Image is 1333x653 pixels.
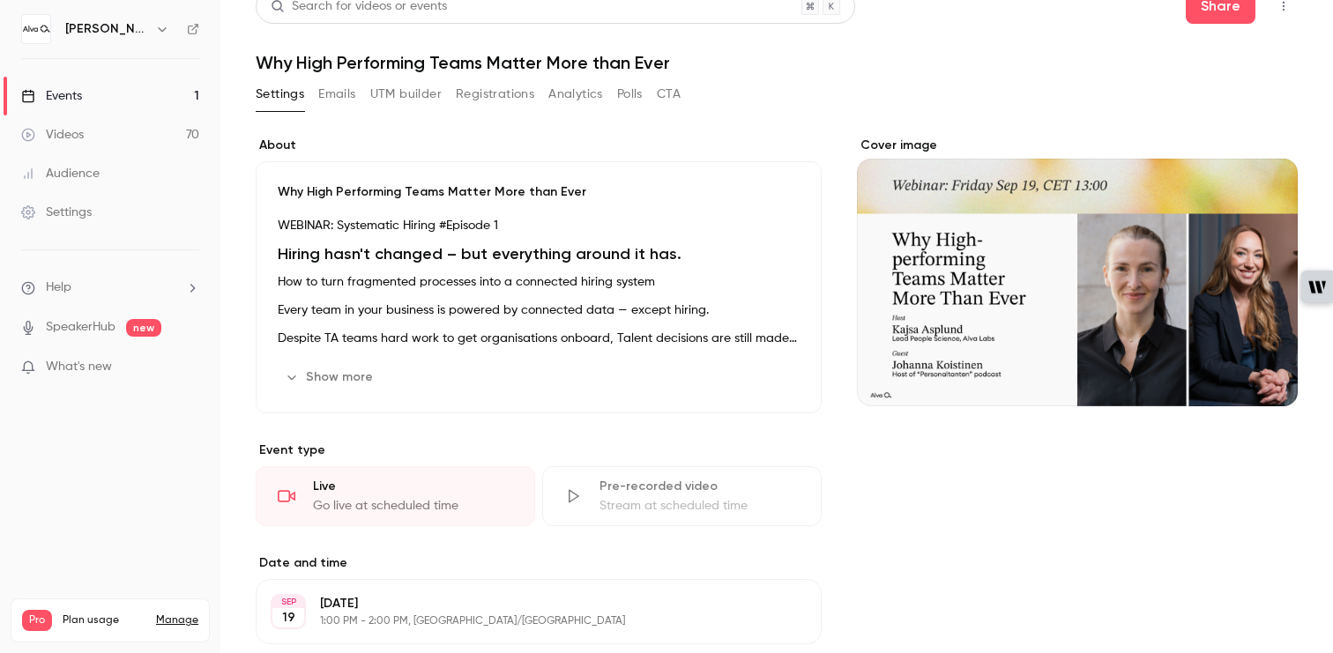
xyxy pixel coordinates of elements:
div: Live [313,478,513,495]
p: WEBINAR: Systematic Hiring #Episode 1 [278,215,800,236]
label: Date and time [256,554,822,572]
button: Polls [617,80,643,108]
span: What's new [46,358,112,376]
div: LiveGo live at scheduled time [256,466,535,526]
div: Stream at scheduled time [599,497,800,515]
button: Emails [318,80,355,108]
p: 19 [282,609,295,627]
div: Settings [21,204,92,221]
h1: Hiring hasn't changed – but everything around it has. [278,243,800,264]
p: Why High Performing Teams Matter More than Ever [278,183,800,201]
a: Manage [156,613,198,627]
section: Cover image [857,137,1298,406]
img: Alva Labs [22,15,50,43]
h1: Why High Performing Teams Matter More than Ever [256,52,1298,73]
button: Show more [278,363,384,391]
button: UTM builder [370,80,442,108]
p: Despite TA teams hard work to get organisations onboard, Talent decisions are still made through ... [278,328,800,349]
button: CTA [657,80,681,108]
p: Every team in your business is powered by connected data — except hiring. [278,300,800,321]
button: Settings [256,80,304,108]
button: Analytics [548,80,603,108]
span: Help [46,278,71,297]
iframe: Noticeable Trigger [178,360,199,375]
div: Audience [21,165,100,182]
h6: [PERSON_NAME] Labs [65,20,148,38]
span: Plan usage [63,613,145,627]
p: [DATE] [320,595,728,612]
li: help-dropdown-opener [21,278,199,297]
p: 1:00 PM - 2:00 PM, [GEOGRAPHIC_DATA]/[GEOGRAPHIC_DATA] [320,614,728,628]
div: Videos [21,126,84,144]
p: Event type [256,442,822,459]
div: Events [21,87,82,105]
div: Pre-recorded videoStream at scheduled time [542,466,822,526]
span: new [126,319,161,337]
button: Registrations [456,80,534,108]
span: Pro [22,610,52,631]
div: Go live at scheduled time [313,497,513,515]
div: SEP [272,596,304,608]
label: Cover image [857,137,1298,154]
a: SpeakerHub [46,318,115,337]
div: Pre-recorded video [599,478,800,495]
label: About [256,137,822,154]
p: How to turn fragmented processes into a connected hiring system [278,271,800,293]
